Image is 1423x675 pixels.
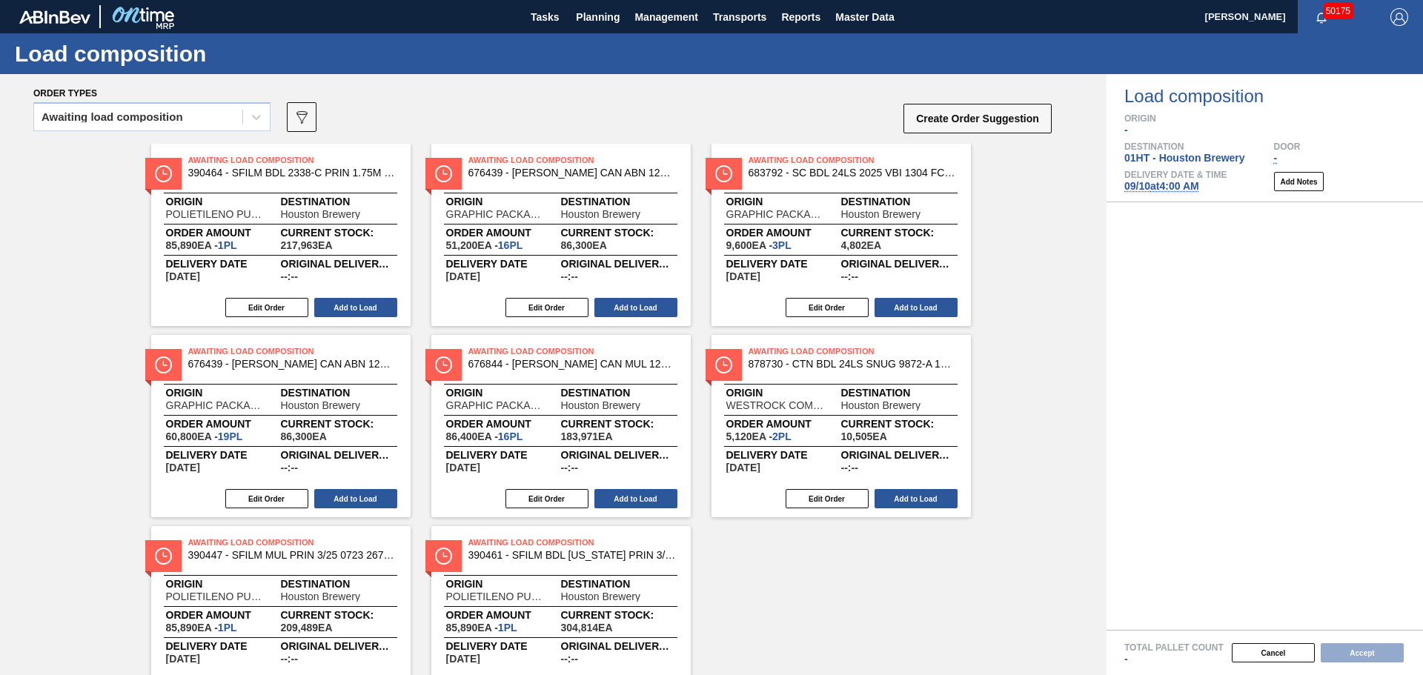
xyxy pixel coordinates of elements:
[155,356,172,373] img: status
[435,165,452,182] img: status
[1323,3,1353,19] span: 50175
[446,271,480,282] span: 10/03/2025
[166,228,281,237] span: Order amount
[166,654,200,664] span: 09/23/2025
[446,462,480,473] span: 10/01/2025
[726,388,841,397] span: Origin
[166,579,281,588] span: Origin
[446,622,517,633] span: 85,890EA-1PL
[1232,643,1315,662] button: Cancel
[835,8,894,26] span: Master Data
[281,579,396,588] span: Destination
[726,400,826,410] span: WESTROCK COMPANY - FOLDING CAR
[903,104,1052,133] button: Create Order Suggestion
[711,335,971,517] span: statusAwaiting Load Composition878730 - CTN BDL 24LS SNUG 9872-A 12OZ FOLD 1124OriginWESTROCK COM...
[594,298,677,317] button: Add to Load
[42,112,183,122] div: Awaiting load composition
[446,388,561,397] span: Origin
[446,591,546,602] span: POLIETILENO PUBLICITARIO SA
[1124,87,1423,105] span: Load composition
[841,209,921,219] span: Houston Brewery
[841,259,956,268] span: Original delivery time
[561,622,613,633] span: ,304,814,EA,
[281,419,396,428] span: Current Stock:
[528,8,561,26] span: Tasks
[281,400,360,410] span: Houston Brewery
[166,611,281,619] span: Order amount
[713,8,766,26] span: Transports
[841,419,956,428] span: Current Stock:
[166,259,281,268] span: Delivery Date
[1274,152,1278,164] span: -
[166,450,281,459] span: Delivery Date
[446,654,480,664] span: 09/23/2025
[726,462,760,473] span: 09/26/2025
[218,430,242,442] span: 19,PL
[15,45,278,62] h1: Load composition
[561,228,676,237] span: Current Stock:
[594,489,677,508] button: Add to Load
[446,228,561,237] span: Order amount
[281,388,396,397] span: Destination
[498,430,523,442] span: 16,PL
[726,259,841,268] span: Delivery Date
[841,197,956,206] span: Destination
[561,642,676,651] span: Original delivery time
[841,431,887,442] span: ,10,505,EA,
[225,489,308,508] button: Edit Order
[561,271,578,282] span: --:--
[841,388,956,397] span: Destination
[218,622,237,634] span: 1,PL
[1124,170,1227,179] span: Delivery Date & Time
[1298,7,1345,27] button: Notifications
[446,431,523,442] span: 86,400EA-16PL
[498,622,517,634] span: 1,PL
[726,271,760,282] span: 10/03/2025
[188,359,396,370] span: 676439 - CARR CAN ABN 12OZ TWNSTK 30/12 CAN 0822
[561,400,640,410] span: Houston Brewery
[561,209,640,219] span: Houston Brewery
[561,419,676,428] span: Current Stock:
[561,431,613,442] span: ,183,971,EA,
[468,153,676,167] span: Awaiting Load Composition
[281,259,396,268] span: Original delivery time
[772,430,792,442] span: 2,PL
[188,550,396,561] span: 390447 - SFILM MUL PRIN 3/25 0723 267 ABISTW 10/2
[188,167,396,179] span: 390464 - SFILM BDL 2338-C PRIN 1.75M 0924 25OZ 26
[446,611,561,619] span: Order amount
[875,298,958,317] button: Add to Load
[166,400,266,410] span: GRAPHIC PACKAGING INTERNATIONA
[281,209,360,219] span: Houston Brewery
[468,359,676,370] span: 676844 - CARR CAN MUL 12OZ BARCODE CAN PK 12/12 S
[561,462,578,473] span: --:--
[561,197,676,206] span: Destination
[726,450,841,459] span: Delivery Date
[786,489,869,508] button: Edit Order
[435,356,452,373] img: status
[498,239,523,251] span: 16,PL
[786,298,869,317] button: Edit Order
[225,298,308,317] button: Edit Order
[841,271,858,282] span: --:--
[446,450,561,459] span: Delivery Date
[166,462,200,473] span: 10/02/2025
[505,489,588,508] button: Edit Order
[281,240,333,250] span: ,217,963,EA,
[33,88,97,99] span: Order types
[841,228,956,237] span: Current Stock:
[561,450,676,459] span: Original delivery time
[155,165,172,182] img: status
[188,535,396,550] span: Awaiting Load Composition
[314,298,397,317] button: Add to Load
[446,240,523,250] span: 51,200EA-16PL
[446,209,546,219] span: GRAPHIC PACKAGING INTERNATIONA
[715,356,732,373] img: status
[726,228,841,237] span: Order amount
[166,197,281,206] span: Origin
[166,419,281,428] span: Order amount
[431,144,691,326] span: statusAwaiting Load Composition676439 - [PERSON_NAME] CAN ABN 12OZ TWNSTK 30/12 CAN 0822OriginGRA...
[281,462,298,473] span: --:--
[155,548,172,565] img: status
[446,400,546,410] span: GRAPHIC PACKAGING INTERNATIONA
[749,153,956,167] span: Awaiting Load Composition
